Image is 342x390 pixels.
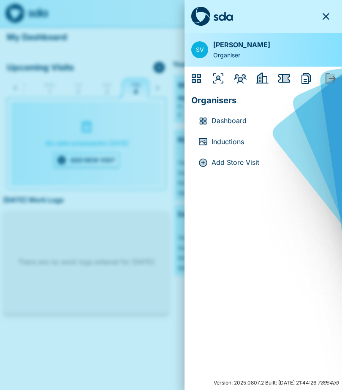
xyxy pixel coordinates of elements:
button: Dashboard [186,68,206,89]
p: Organisers [191,90,335,107]
a: SV [191,41,208,58]
div: Version: 2025.0807.2 Built: [DATE] 21:44:26 [185,376,342,390]
div: Add Store Visit [198,158,212,168]
img: sda-logo-full-dark.svg [191,7,233,26]
button: Members [230,68,250,89]
div: InductionsInductions [191,132,335,153]
div: Add Store VisitAdd Store Visit [191,152,335,173]
p: Inductions [212,137,328,148]
div: DashboardDashboard [191,110,335,132]
p: Add Store Visit [212,157,328,168]
button: Employers [252,68,272,89]
i: 78954a9 [318,379,339,386]
button: Issues [274,68,294,89]
button: Organisers [208,68,228,89]
p: [PERSON_NAME] [213,40,270,51]
p: Organiser [213,51,270,60]
button: Reports [296,68,316,89]
button: Sign Out [320,68,340,89]
div: Inductions [198,137,212,147]
button: Open settings [191,41,208,58]
div: Dashboard [198,116,212,126]
p: Dashboard [212,116,328,126]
